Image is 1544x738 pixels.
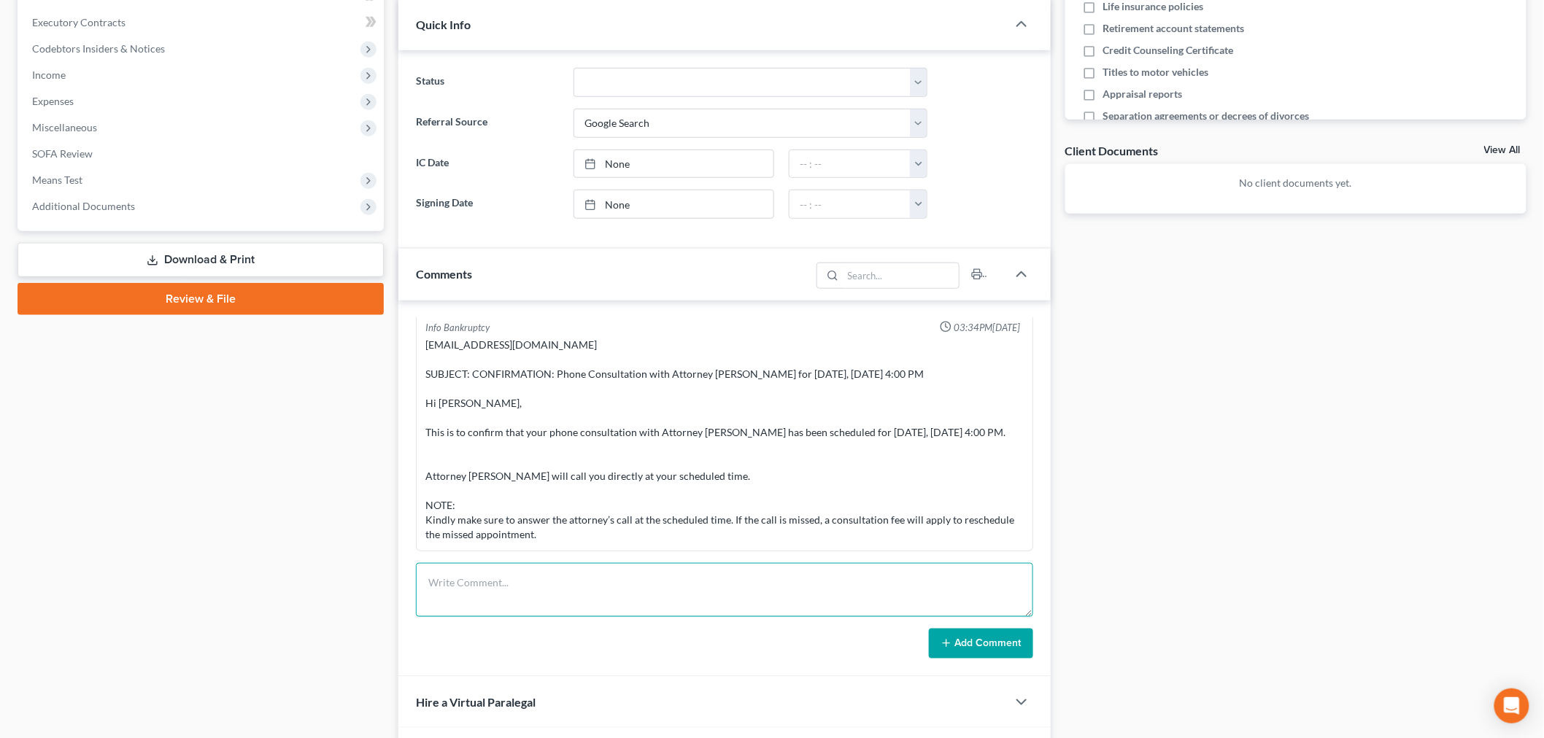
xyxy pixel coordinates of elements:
[18,243,384,277] a: Download & Print
[1103,21,1245,36] span: Retirement account statements
[416,695,536,709] span: Hire a Virtual Paralegal
[32,200,135,212] span: Additional Documents
[409,149,566,179] label: IC Date
[574,150,773,178] a: None
[1077,176,1516,190] p: No client documents yet.
[1065,143,1159,158] div: Client Documents
[409,68,566,97] label: Status
[416,18,471,31] span: Quick Info
[1494,688,1529,723] div: Open Intercom Messenger
[32,95,74,107] span: Expenses
[954,321,1021,335] span: 03:34PM[DATE]
[790,190,911,218] input: -- : --
[32,16,126,28] span: Executory Contracts
[843,263,959,288] input: Search...
[425,321,490,335] div: Info Bankruptcy
[1103,65,1209,79] span: Titles to motor vehicles
[32,42,165,55] span: Codebtors Insiders & Notices
[1103,87,1183,101] span: Appraisal reports
[32,121,97,133] span: Miscellaneous
[1484,145,1521,155] a: View All
[790,150,911,178] input: -- : --
[1103,43,1234,58] span: Credit Counseling Certificate
[20,9,384,36] a: Executory Contracts
[32,174,82,186] span: Means Test
[574,190,773,218] a: None
[929,629,1033,659] button: Add Comment
[32,147,93,160] span: SOFA Review
[20,141,384,167] a: SOFA Review
[409,190,566,219] label: Signing Date
[1103,109,1310,123] span: Separation agreements or decrees of divorces
[425,338,1024,542] div: [EMAIL_ADDRESS][DOMAIN_NAME] SUBJECT: CONFIRMATION: Phone Consultation with Attorney [PERSON_NAME...
[409,109,566,138] label: Referral Source
[32,69,66,81] span: Income
[416,267,472,281] span: Comments
[18,283,384,315] a: Review & File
